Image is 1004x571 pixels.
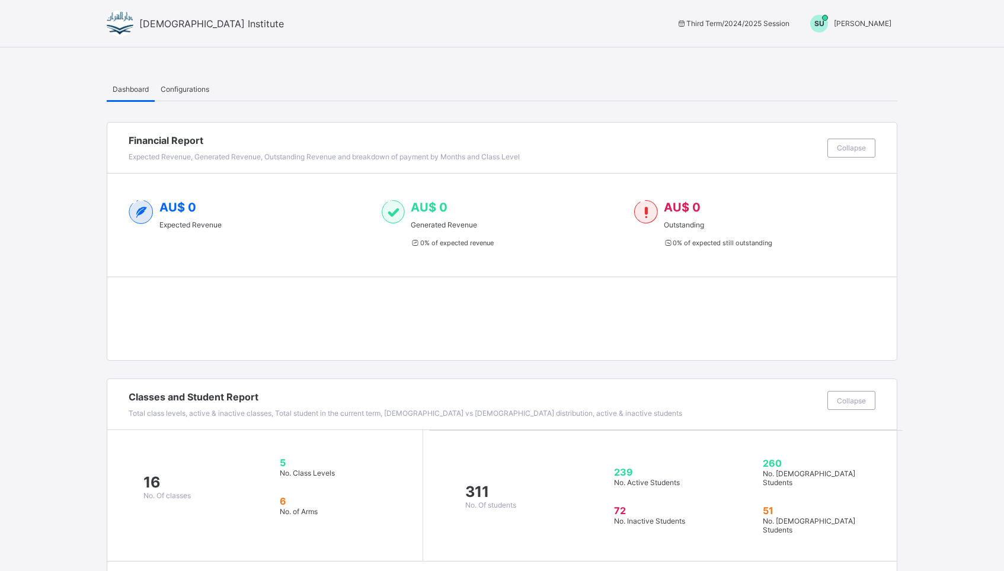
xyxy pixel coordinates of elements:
span: 311 [465,483,516,501]
span: No. of Arms [280,507,318,516]
span: 16 [143,473,191,491]
span: Dashboard [113,85,149,94]
span: AU$ 0 [411,200,447,214]
span: 72 [614,505,725,517]
span: 0 % of expected revenue [411,239,493,247]
span: AU$ 0 [664,200,701,214]
span: 5 [280,457,389,469]
span: No. Class Levels [280,469,335,477]
span: 0 % of expected still outstanding [664,239,772,247]
span: Financial Report [129,134,821,146]
span: No. Of students [465,501,516,509]
span: No. [DEMOGRAPHIC_DATA] Students [763,517,855,534]
span: AU$ 0 [159,200,196,214]
span: Classes and Student Report [129,391,821,403]
span: No. [DEMOGRAPHIC_DATA] Students [763,469,855,487]
span: Expected Revenue, Generated Revenue, Outstanding Revenue and breakdown of payment by Months and C... [129,152,520,161]
span: Outstanding [664,220,772,229]
span: Collapse [837,396,866,405]
span: Generated Revenue [411,220,493,229]
span: 6 [280,495,389,507]
span: [DEMOGRAPHIC_DATA] Institute [139,18,284,30]
img: expected-2.4343d3e9d0c965b919479240f3db56ac.svg [129,200,154,224]
span: [PERSON_NAME] [834,19,891,28]
span: session/term information [676,19,789,28]
span: 239 [614,466,725,478]
span: No. Of classes [143,491,191,500]
span: SU [814,19,824,28]
img: outstanding-1.146d663e52f09953f639664a84e30106.svg [634,200,657,224]
img: paid-1.3eb1404cbcb1d3b736510a26bbfa3ccb.svg [382,200,405,224]
span: Expected Revenue [159,220,222,229]
span: No. Inactive Students [614,517,685,525]
span: Configurations [161,85,209,94]
span: Collapse [837,143,866,152]
span: Total class levels, active & inactive classes, Total student in the current term, [DEMOGRAPHIC_DA... [129,409,682,418]
span: 260 [763,457,873,469]
span: No. Active Students [614,478,680,487]
span: 51 [763,505,873,517]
